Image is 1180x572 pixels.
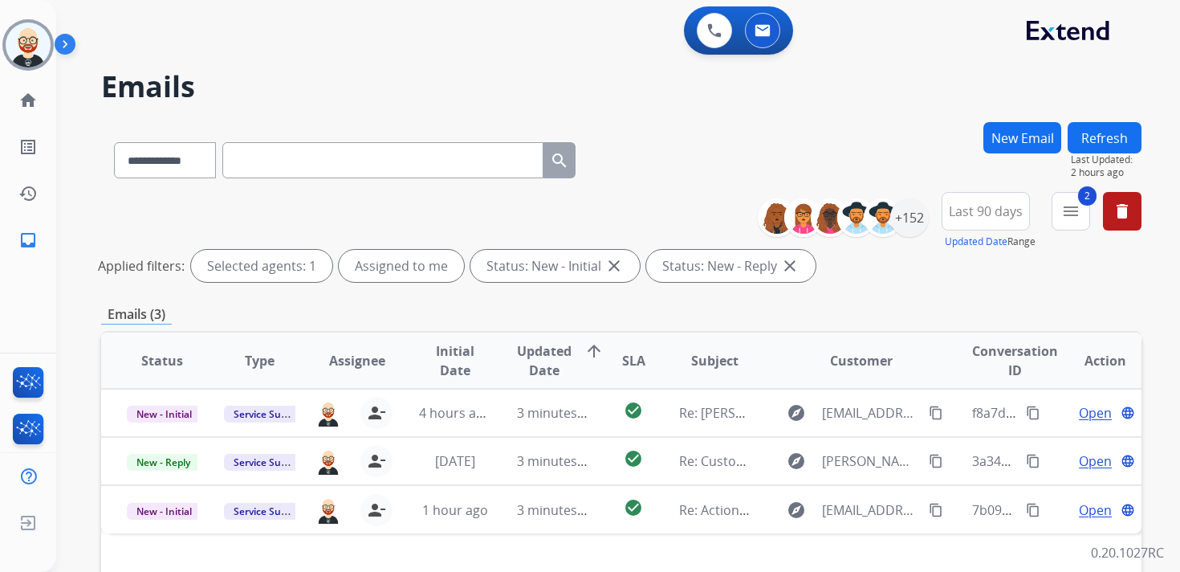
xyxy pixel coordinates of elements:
[1078,186,1097,206] span: 2
[550,151,569,170] mat-icon: search
[315,447,341,475] img: agent-avatar
[18,184,38,203] mat-icon: history
[367,403,386,423] mat-icon: person_remove
[942,192,1030,231] button: Last 90 days
[1091,543,1164,562] p: 0.20.1027RC
[517,404,603,422] span: 3 minutes ago
[1026,406,1040,420] mat-icon: content_copy
[1079,403,1112,423] span: Open
[1026,454,1040,468] mat-icon: content_copy
[98,256,185,276] p: Applied filters:
[224,503,315,520] span: Service Support
[127,406,201,423] span: New - Initial
[1071,166,1141,179] span: 2 hours ago
[18,231,38,250] mat-icon: inbox
[787,451,806,471] mat-icon: explore
[622,351,645,370] span: SLA
[929,503,943,517] mat-icon: content_copy
[1026,503,1040,517] mat-icon: content_copy
[224,406,315,423] span: Service Support
[1071,153,1141,166] span: Last Updated:
[787,500,806,520] mat-icon: explore
[517,501,603,519] span: 3 minutes ago
[780,256,800,276] mat-icon: close
[1061,202,1080,221] mat-icon: menu
[1121,406,1135,420] mat-icon: language
[604,256,624,276] mat-icon: close
[18,91,38,110] mat-icon: home
[419,404,491,422] span: 4 hours ago
[822,500,920,520] span: [EMAIL_ADDRESS][DOMAIN_NAME]
[945,235,1007,248] button: Updated Date
[691,351,739,370] span: Subject
[646,250,816,282] div: Status: New - Reply
[367,500,386,520] mat-icon: person_remove
[1044,333,1141,389] th: Action
[1068,122,1141,153] button: Refresh
[929,454,943,468] mat-icon: content_copy
[18,137,38,157] mat-icon: list_alt
[679,452,1008,470] span: Re: Custom Ring has been shipped to you for servicing
[339,250,464,282] div: Assigned to me
[101,71,1141,103] h2: Emails
[422,501,488,519] span: 1 hour ago
[367,451,386,471] mat-icon: person_remove
[1052,192,1090,231] button: 2
[822,451,920,471] span: [PERSON_NAME][EMAIL_ADDRESS][DOMAIN_NAME]
[435,452,475,470] span: [DATE]
[245,351,275,370] span: Type
[419,341,490,380] span: Initial Date
[1113,202,1132,221] mat-icon: delete
[315,399,341,427] img: agent-avatar
[329,351,385,370] span: Assignee
[972,341,1058,380] span: Conversation ID
[949,208,1023,214] span: Last 90 days
[624,401,643,420] mat-icon: check_circle
[517,341,572,380] span: Updated Date
[830,351,893,370] span: Customer
[929,406,943,420] mat-icon: content_copy
[127,454,200,471] span: New - Reply
[224,454,315,471] span: Service Support
[890,198,929,237] div: +152
[983,122,1061,153] button: New Email
[624,449,643,468] mat-icon: check_circle
[101,304,172,325] p: Emails (3)
[315,496,341,523] img: agent-avatar
[127,503,201,520] span: New - Initial
[822,403,920,423] span: [EMAIL_ADDRESS][DOMAIN_NAME]
[1079,500,1112,520] span: Open
[624,498,643,517] mat-icon: check_circle
[584,341,604,361] mat-icon: arrow_upward
[517,452,603,470] span: 3 minutes ago
[679,404,996,422] span: Re: [PERSON_NAME] has been delivered for servicing
[191,250,332,282] div: Selected agents: 1
[787,403,806,423] mat-icon: explore
[1079,451,1112,471] span: Open
[1121,454,1135,468] mat-icon: language
[945,235,1036,248] span: Range
[141,351,183,370] span: Status
[470,250,640,282] div: Status: New - Initial
[6,22,51,67] img: avatar
[1121,503,1135,517] mat-icon: language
